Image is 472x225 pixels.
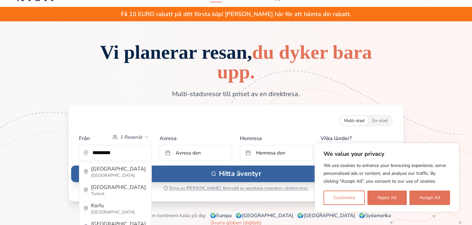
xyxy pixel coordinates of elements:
label: Hemresa [240,132,313,142]
button: Single-city [368,116,392,125]
p: [GEOGRAPHIC_DATA] [91,183,146,191]
button: Multi-city [340,116,368,125]
p: We value your privacy [324,150,450,158]
button: Accept All [409,191,450,205]
button: Hitta äventyr [71,166,401,182]
p: [GEOGRAPHIC_DATA] [91,173,135,178]
span: Drivs av [PERSON_NAME]. Betrodd av spontana resenärer världen över. [169,186,309,191]
button: Avresa den [160,145,232,161]
button: Select passengers [110,132,152,142]
p: We use cookies to enhance your browsing experience, serve personalised ads or content, and analys... [324,162,450,185]
label: Avresa [160,132,232,142]
label: Från [79,134,90,142]
a: 🌍Europa [210,212,232,219]
span: Avresa den [176,150,201,156]
p: Turkiet [91,191,105,196]
span: du dyker bara upp. [217,41,372,83]
p: [GEOGRAPHIC_DATA] [91,210,135,215]
div: Trip style [339,115,393,127]
div: We value your privacy [315,143,459,212]
a: 🌍[GEOGRAPHIC_DATA] [297,212,355,219]
span: 1 Resenär [120,134,143,140]
button: Drivs av [PERSON_NAME]. Betrodd av spontana resenärer världen över. [164,186,309,191]
p: Multi-stadsresor till priset av en direktresa. [126,90,346,99]
button: Customise [324,191,365,205]
button: Reject All [367,191,406,205]
button: Hemresa den [240,145,313,161]
p: Korfu [91,202,104,210]
p: [GEOGRAPHIC_DATA] [91,165,146,173]
span: Hemresa den [256,150,285,156]
a: 🌍Sydamerika [359,212,391,219]
span: Vi planerar resan, [100,41,372,83]
a: 🌍[GEOGRAPHIC_DATA] [236,212,293,219]
label: Vilka länder? [321,132,393,142]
